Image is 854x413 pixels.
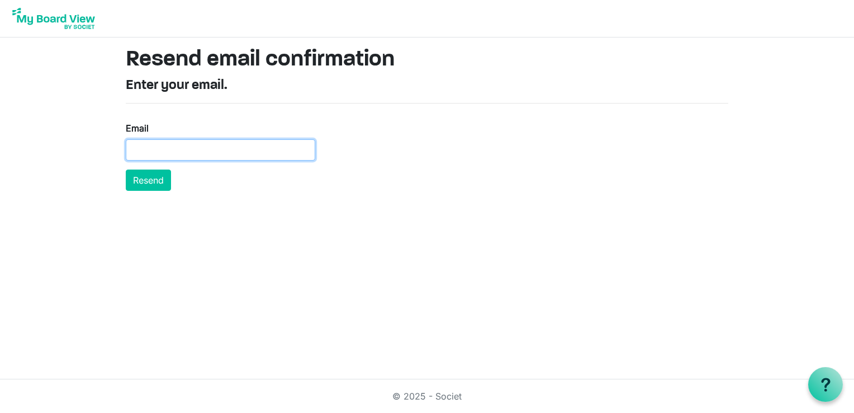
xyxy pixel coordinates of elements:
h4: Enter your email. [126,78,728,94]
label: Email [126,121,149,135]
button: Resend [126,170,171,191]
img: My Board View Logo [9,4,98,32]
h1: Resend email confirmation [126,46,728,73]
a: © 2025 - Societ [392,391,462,402]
